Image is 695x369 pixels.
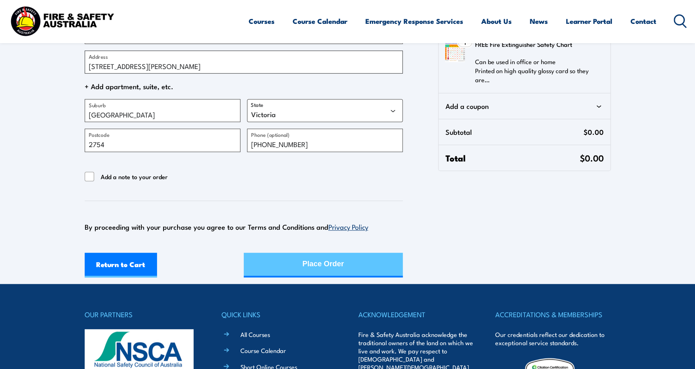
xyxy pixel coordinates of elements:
[495,309,610,320] h4: ACCREDITATIONS & MEMBERSHIPS
[89,52,108,60] label: Address
[85,129,240,152] input: Postcode
[101,172,168,182] span: Add a note to your order
[85,172,95,182] input: Add a note to your order
[530,10,548,32] a: News
[481,10,512,32] a: About Us
[475,57,598,84] p: Can be used in office or home Printed on high quality glossy card so they are…
[247,129,403,152] input: Phone (optional)
[445,100,603,112] div: Add a coupon
[365,10,463,32] a: Emergency Response Services
[89,130,109,138] label: Postcode
[328,221,368,231] a: Privacy Policy
[580,151,604,164] span: $0.00
[249,10,275,32] a: Courses
[445,42,465,62] img: FREE Fire Extinguisher Safety Chart
[85,221,368,232] span: By proceeding with your purchase you agree to our Terms and Conditions and
[85,309,200,320] h4: OUR PARTNERS
[630,10,656,32] a: Contact
[495,330,610,347] p: Our credentials reflect our dedication to exceptional service standards.
[85,51,403,74] input: Address
[222,309,337,320] h4: QUICK LINKS
[445,152,580,164] span: Total
[302,253,344,275] div: Place Order
[566,10,612,32] a: Learner Portal
[584,126,604,138] span: $0.00
[240,330,270,339] a: All Courses
[85,253,157,277] a: Return to Cart
[251,101,263,108] label: State
[475,38,598,51] h3: FREE Fire Extinguisher Safety Chart
[244,253,403,277] button: Place Order
[240,346,286,355] a: Course Calendar
[251,130,290,138] label: Phone (optional)
[445,126,583,138] span: Subtotal
[85,80,403,92] span: + Add apartment, suite, etc.
[293,10,347,32] a: Course Calendar
[85,99,240,122] input: Suburb
[464,39,466,46] span: 1
[89,101,106,109] label: Suburb
[358,309,473,320] h4: ACKNOWLEDGEMENT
